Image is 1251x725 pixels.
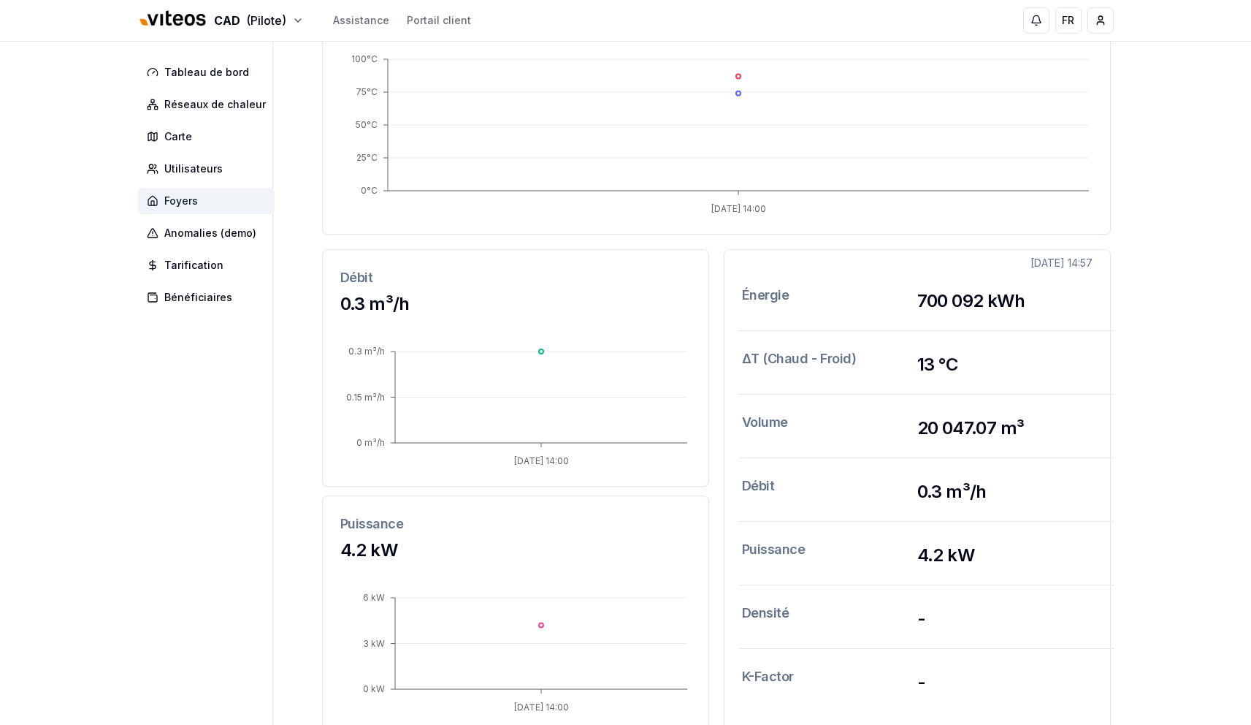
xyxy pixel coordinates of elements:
[513,455,568,466] tspan: [DATE] 14:00
[164,97,266,112] span: Réseaux de chaleur
[164,129,192,144] span: Carte
[742,667,917,694] h3: K-Factor
[363,683,385,694] tspan: 0 kW
[164,65,249,80] span: Tableau de bord
[742,285,917,313] h3: Énergie
[138,59,280,86] a: Tableau de bord
[138,156,280,182] a: Utilisateurs
[214,12,240,29] span: CAD
[917,353,1093,376] h3: 13 °C
[340,267,691,288] h3: Débit
[138,220,280,246] a: Anomalies (demo)
[346,392,385,403] tspan: 0.15 m³/h
[742,349,917,376] h3: ΔT (Chaud - Froid)
[138,252,280,278] a: Tarification
[356,119,378,130] tspan: 50°C
[138,124,280,150] a: Carte
[363,638,385,649] tspan: 3 kW
[742,412,917,440] h3: Volume
[1055,7,1082,34] button: FR
[407,13,471,28] a: Portail client
[138,188,280,214] a: Foyers
[340,292,691,316] h3: 0.3 m³/h
[742,603,917,631] h3: Densité
[917,671,1093,694] h3: -
[333,13,389,28] a: Assistance
[363,592,385,603] tspan: 6 kW
[742,539,917,567] h3: Puissance
[356,152,378,163] tspan: 25°C
[246,12,286,29] span: (Pilote)
[513,702,568,713] tspan: [DATE] 14:00
[742,476,917,504] h3: Débit
[164,258,223,273] span: Tarification
[164,290,232,305] span: Bénéficiaires
[138,5,304,37] button: CAD(Pilote)
[340,539,691,562] h3: 4.2 kW
[917,289,1093,313] h3: 700 092 kWh
[917,417,1093,440] h3: 20 047.07 m³
[1030,256,1093,270] div: [DATE] 14:57
[351,53,378,64] tspan: 100°C
[340,514,691,534] h3: Puissance
[917,544,1093,567] h3: 4.2 kW
[138,1,208,37] img: Viteos - CAD Logo
[356,437,385,448] tspan: 0 m³/h
[164,226,256,240] span: Anomalies (demo)
[917,607,1093,631] h3: -
[917,480,1093,504] h3: 0.3 m³/h
[356,86,378,97] tspan: 75°C
[164,162,223,176] span: Utilisateurs
[711,203,765,214] tspan: [DATE] 14:00
[138,284,280,311] a: Bénéficiaires
[348,346,385,357] tspan: 0.3 m³/h
[1062,13,1074,28] span: FR
[361,185,378,196] tspan: 0°C
[164,194,198,208] span: Foyers
[138,91,280,118] a: Réseaux de chaleur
